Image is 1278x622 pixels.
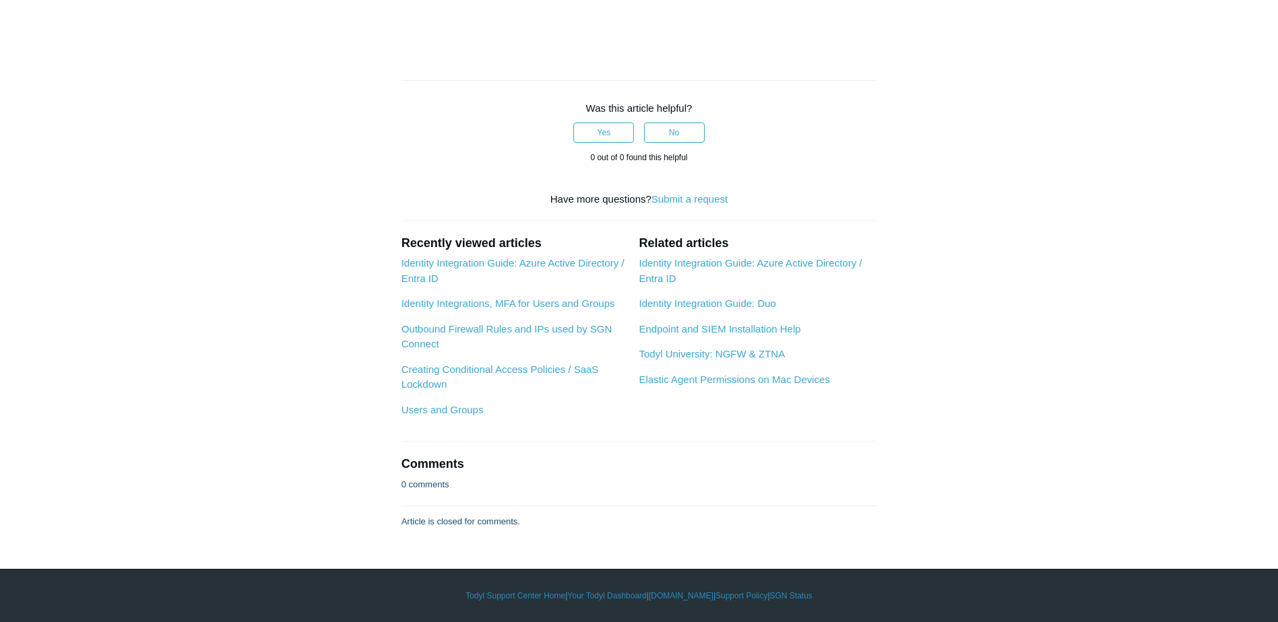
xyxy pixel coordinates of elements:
[402,257,625,284] a: Identity Integration Guide: Azure Active Directory / Entra ID
[249,590,1030,602] div: | | | |
[639,298,775,309] a: Identity Integration Guide: Duo
[639,374,829,385] a: Elastic Agent Permissions on Mac Devices
[402,298,615,309] a: Identity Integrations, MFA for Users and Groups
[402,323,612,350] a: Outbound Firewall Rules and IPs used by SGN Connect
[402,234,626,252] h2: Recently viewed articles
[402,455,877,473] h2: Comments
[466,590,565,602] a: Todyl Support Center Home
[715,590,767,602] a: Support Policy
[573,123,634,143] button: This article was helpful
[402,478,449,491] p: 0 comments
[567,590,646,602] a: Your Todyl Dashboard
[402,192,877,207] div: Have more questions?
[402,404,484,415] a: Users and Groups
[770,590,812,602] a: SGN Status
[649,590,713,602] a: [DOMAIN_NAME]
[651,193,728,205] a: Submit a request
[639,234,876,252] h2: Related articles
[639,323,800,335] a: Endpoint and SIEM Installation Help
[590,153,687,162] span: 0 out of 0 found this helpful
[586,102,693,114] span: Was this article helpful?
[644,123,705,143] button: This article was not helpful
[402,515,520,528] p: Article is closed for comments.
[639,348,785,359] a: Todyl University: NGFW & ZTNA
[639,257,862,284] a: Identity Integration Guide: Azure Active Directory / Entra ID
[402,364,599,390] a: Creating Conditional Access Policies / SaaS Lockdown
